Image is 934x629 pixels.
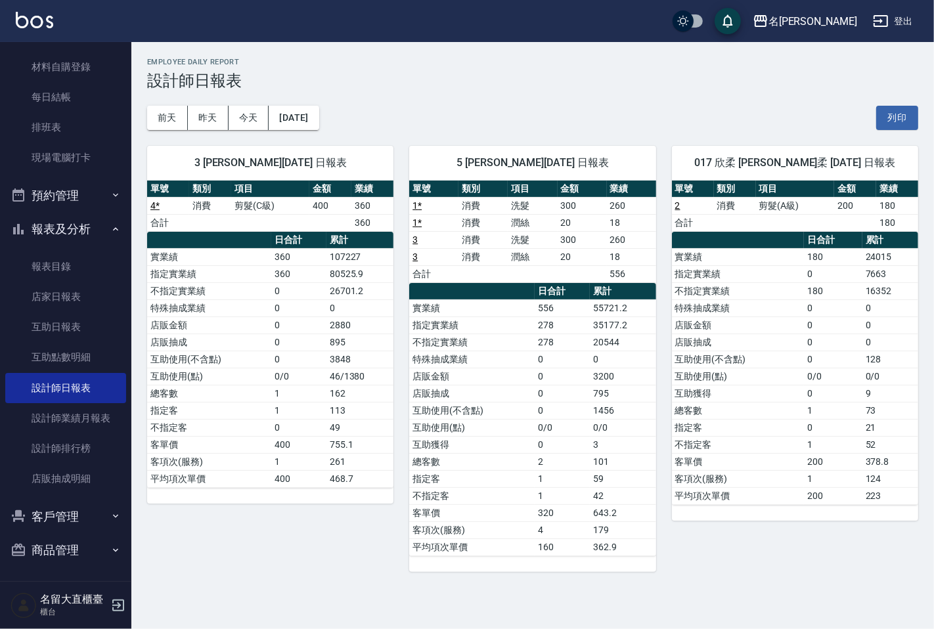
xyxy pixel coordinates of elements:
td: 剪髮(A級) [756,197,834,214]
td: 總客數 [147,385,271,402]
td: 消費 [458,197,508,214]
th: 單號 [147,181,189,198]
td: 互助使用(點) [409,419,535,436]
button: 登出 [868,9,918,33]
td: 200 [834,197,876,214]
button: 今天 [229,106,269,130]
a: 3 [412,234,418,245]
td: 260 [607,197,656,214]
td: 278 [535,334,590,351]
p: 櫃台 [40,606,107,618]
table: a dense table [147,232,393,488]
td: 0/0 [271,368,326,385]
th: 金額 [309,181,351,198]
th: 日合計 [804,232,862,249]
td: 潤絲 [508,214,557,231]
td: 1 [271,402,326,419]
td: 指定實業績 [672,265,804,282]
td: 55721.2 [590,299,656,316]
a: 材料自購登錄 [5,52,126,82]
a: 店販抽成明細 [5,464,126,494]
td: 0 [804,265,862,282]
th: 金額 [834,181,876,198]
td: 795 [590,385,656,402]
table: a dense table [409,283,656,556]
td: 360 [271,248,326,265]
td: 0 [271,419,326,436]
h2: Employee Daily Report [147,58,918,66]
td: 360 [351,197,393,214]
td: 消費 [458,248,508,265]
table: a dense table [672,232,918,505]
th: 項目 [756,181,834,198]
td: 18 [607,248,656,265]
th: 日合計 [271,232,326,249]
td: 消費 [458,231,508,248]
td: 1 [804,470,862,487]
td: 0 [271,334,326,351]
td: 不指定實業績 [672,282,804,299]
td: 49 [326,419,394,436]
td: 0 [535,368,590,385]
td: 42 [590,487,656,504]
td: 消費 [458,214,508,231]
td: 0 [271,351,326,368]
td: 指定客 [409,470,535,487]
td: 2 [535,453,590,470]
td: 店販抽成 [409,385,535,402]
td: 46/1380 [326,368,394,385]
a: 3 [412,251,418,262]
td: 200 [804,487,862,504]
th: 類別 [458,181,508,198]
a: 店家日報表 [5,282,126,312]
td: 18 [607,214,656,231]
td: 客項次(服務) [147,453,271,470]
a: 設計師日報表 [5,373,126,403]
td: 店販抽成 [672,334,804,351]
a: 排班表 [5,112,126,142]
td: 124 [862,470,918,487]
td: 指定實業績 [147,265,271,282]
td: 不指定客 [672,436,804,453]
td: 0 [804,385,862,402]
span: 017 欣柔 [PERSON_NAME]柔 [DATE] 日報表 [688,156,902,169]
td: 1 [271,453,326,470]
th: 累計 [590,283,656,300]
td: 223 [862,487,918,504]
td: 300 [558,231,607,248]
th: 項目 [231,181,309,198]
td: 3 [590,436,656,453]
td: 128 [862,351,918,368]
a: 互助點數明細 [5,342,126,372]
td: 客項次(服務) [672,470,804,487]
a: 每日結帳 [5,82,126,112]
td: 特殊抽成業績 [672,299,804,316]
a: 現場電腦打卡 [5,142,126,173]
td: 3848 [326,351,394,368]
td: 4 [535,521,590,538]
td: 特殊抽成業績 [409,351,535,368]
td: 362.9 [590,538,656,555]
td: 360 [351,214,393,231]
td: 26701.2 [326,282,394,299]
td: 1 [535,487,590,504]
td: 300 [558,197,607,214]
td: 1 [804,436,862,453]
td: 200 [804,453,862,470]
td: 59 [590,470,656,487]
td: 162 [326,385,394,402]
button: [DATE] [269,106,319,130]
a: 2 [675,200,680,211]
td: 0 [271,299,326,316]
td: 合計 [409,265,458,282]
td: 400 [271,470,326,487]
img: Person [11,592,37,618]
td: 468.7 [326,470,394,487]
td: 3200 [590,368,656,385]
td: 0/0 [804,368,862,385]
td: 1456 [590,402,656,419]
button: 商品管理 [5,533,126,567]
td: 客單價 [409,504,535,521]
th: 單號 [672,181,714,198]
td: 0 [535,385,590,402]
